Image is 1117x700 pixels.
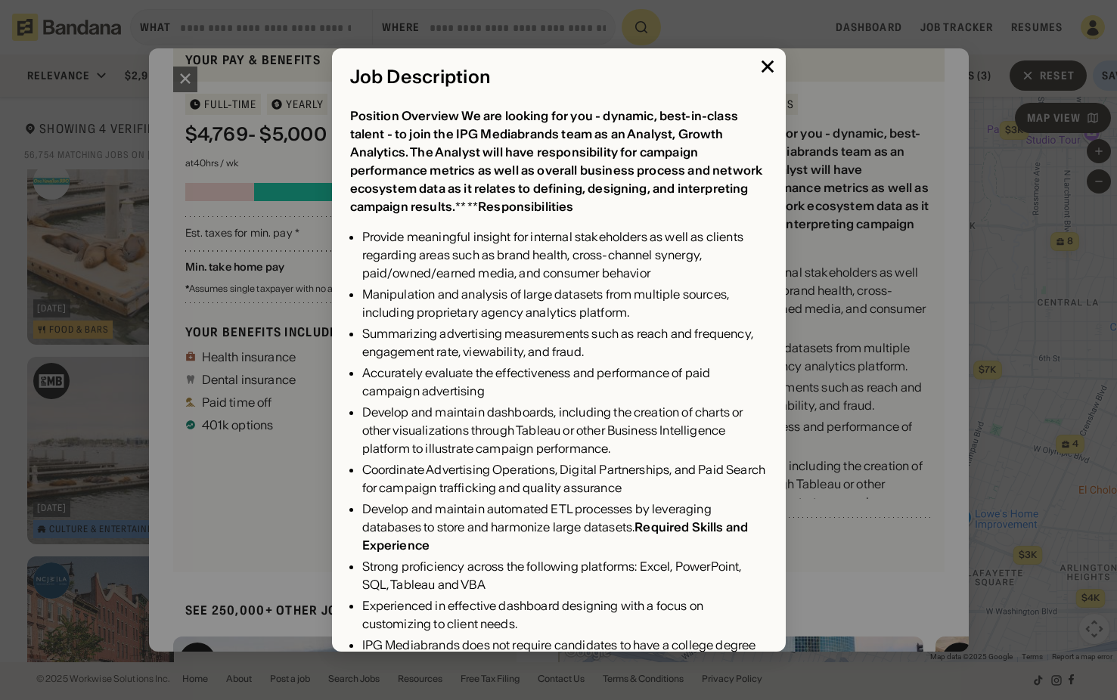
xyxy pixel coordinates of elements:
[362,285,768,321] div: Manipulation and analysis of large datasets from multiple sources, including proprietary agency a...
[362,324,768,361] div: Summarizing advertising measurements such as reach and frequency, engagement rate, viewability, a...
[362,596,768,633] div: Experienced in effective dashboard designing with a focus on customizing to client needs.
[362,636,768,672] div: IPG Mediabrands does not require candidates to have a college degree **Desired Skills and Experie...
[362,557,768,593] div: Strong proficiency across the following platforms: Excel, PowerPoint, SQL, Tableau and VBA
[478,199,574,214] div: Responsibilities
[362,403,768,457] div: Develop and maintain dashboards, including the creation of charts or other visualizations through...
[362,460,768,497] div: Coordinate Advertising Operations, Digital Partnerships, and Paid Search for campaign trafficking...
[350,108,763,214] div: We are looking for you - dynamic, best-in-class talent - to join the IPG Mediabrands team as an A...
[362,228,768,282] div: Provide meaningful insight for internal stakeholders as well as clients regarding areas such as b...
[350,108,460,123] div: Position Overview
[362,519,749,553] div: Required Skills and Experience
[362,500,768,554] div: Develop and maintain automated ETL processes by leveraging databases to store and harmonize large...
[350,67,768,88] div: Job Description
[362,364,768,400] div: Accurately evaluate the effectiveness and performance of paid campaign advertising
